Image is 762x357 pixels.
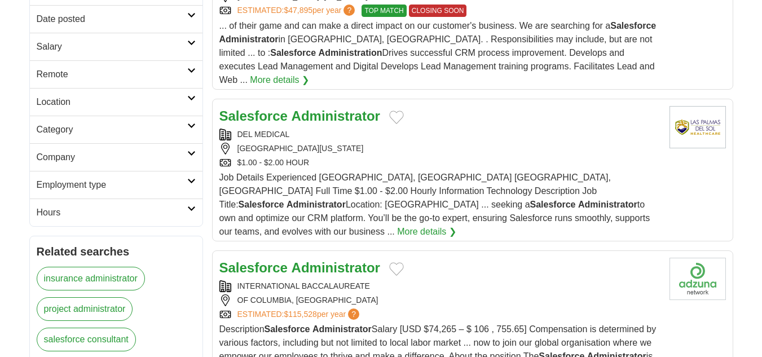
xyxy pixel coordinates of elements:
a: Location [30,88,202,116]
span: ? [343,5,355,16]
span: ? [348,308,359,320]
strong: Salesforce [219,108,288,124]
h2: Date posted [37,12,187,26]
span: $47,895 [284,6,312,15]
a: project administrator [37,297,133,321]
h2: Hours [37,206,187,219]
strong: Administrator [312,324,372,334]
a: Category [30,116,202,143]
img: Company logo [669,258,726,300]
strong: Salesforce [530,200,576,209]
strong: Salesforce [265,324,310,334]
a: Company [30,143,202,171]
strong: Administrator [578,200,637,209]
h2: Related searches [37,243,196,260]
a: Salary [30,33,202,60]
img: Del Sol Medical Center logo [669,106,726,148]
strong: Administrator [287,200,346,209]
a: salesforce consultant [37,328,136,351]
a: Employment type [30,171,202,199]
a: Remote [30,60,202,88]
a: ESTIMATED:$47,895per year? [237,5,358,17]
div: INTERNATIONAL BACCALAUREATE [219,280,660,292]
a: Hours [30,199,202,226]
h2: Location [37,95,187,109]
strong: Administrator [292,108,380,124]
span: Job Details Experienced [GEOGRAPHIC_DATA], [GEOGRAPHIC_DATA] [GEOGRAPHIC_DATA], [GEOGRAPHIC_DATA]... [219,173,650,236]
strong: Administrator [292,260,380,275]
a: More details ❯ [250,73,309,87]
h2: Salary [37,40,187,54]
h2: Remote [37,68,187,81]
a: More details ❯ [397,225,456,239]
div: [GEOGRAPHIC_DATA][US_STATE] [219,143,660,155]
a: Date posted [30,5,202,33]
h2: Employment type [37,178,187,192]
a: Salesforce Administrator [219,108,380,124]
span: CLOSING SOON [409,5,467,17]
a: insurance administrator [37,267,145,290]
strong: Salesforce [610,21,656,30]
span: TOP MATCH [362,5,406,17]
a: DEL MEDICAL [237,130,290,139]
div: OF COLUMBIA, [GEOGRAPHIC_DATA] [219,294,660,306]
strong: Salesforce [270,48,316,58]
h2: Category [37,123,187,136]
span: ... of their game and can make a direct impact on our customer's business. We are searching for a... [219,21,657,85]
strong: Salesforce [219,260,288,275]
strong: Administrator [219,34,279,44]
h2: Company [37,151,187,164]
a: ESTIMATED:$115,528per year? [237,308,362,320]
button: Add to favorite jobs [389,262,404,276]
span: $115,528 [284,310,316,319]
button: Add to favorite jobs [389,111,404,124]
a: Salesforce Administrator [219,260,380,275]
strong: Administration [319,48,382,58]
div: $1.00 - $2.00 HOUR [219,157,660,169]
strong: Salesforce [239,200,284,209]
